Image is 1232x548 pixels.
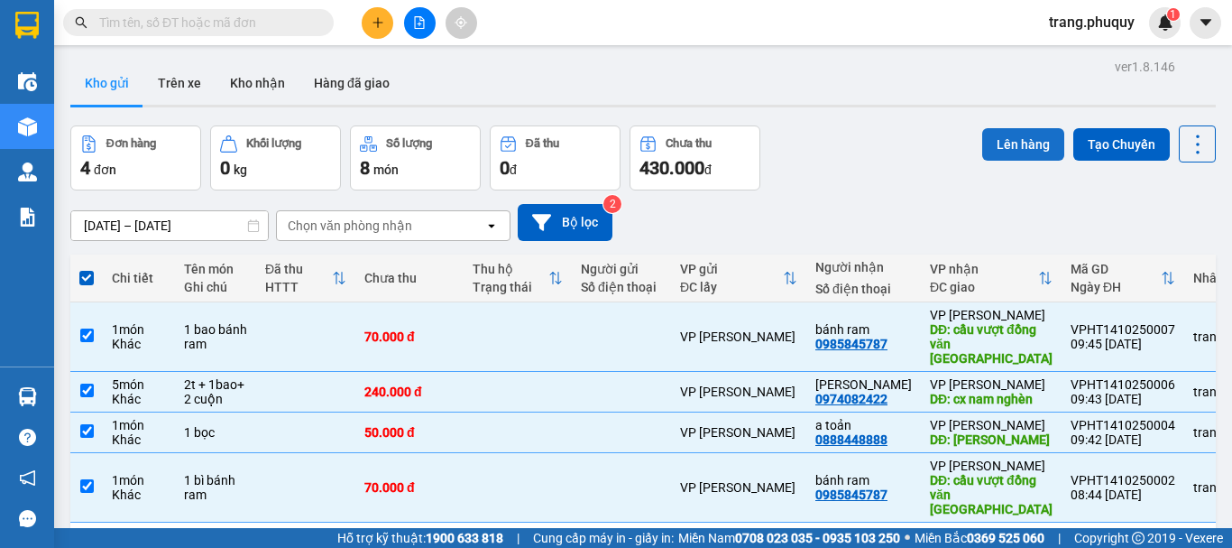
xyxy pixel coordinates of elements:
span: món [373,163,399,177]
div: 70.000 đ [364,480,455,495]
div: bánh ram [815,322,912,337]
span: aim [455,16,467,29]
div: ĐC giao [930,280,1038,294]
div: Ngày ĐH [1071,280,1161,294]
div: Người gửi [581,262,662,276]
span: | [517,528,519,548]
button: Số lượng8món [350,125,481,190]
th: Toggle SortBy [921,255,1062,302]
div: Đã thu [265,262,332,276]
input: Select a date range. [71,211,268,240]
div: Ghi chú [184,280,247,294]
div: Chi tiết [112,271,166,285]
div: Khác [112,337,166,351]
div: 0985845787 [815,488,887,502]
button: Kho nhận [216,61,299,105]
span: 0 [220,157,230,179]
span: Miền Nam [678,528,900,548]
img: warehouse-icon [18,117,37,136]
div: 1 món [112,322,166,337]
div: DĐ: cầu vượt đồng văn hà nam [930,322,1053,366]
strong: 0369 525 060 [967,531,1044,545]
div: ver 1.8.146 [1115,57,1175,77]
th: Toggle SortBy [1062,255,1184,302]
span: file-add [413,16,426,29]
button: aim [446,7,477,39]
div: VP nhận [930,262,1038,276]
span: đ [704,163,712,177]
div: Khác [112,488,166,502]
div: 09:42 [DATE] [1071,432,1175,447]
span: plus [372,16,384,29]
img: icon-new-feature [1157,14,1173,31]
button: Hàng đã giao [299,61,404,105]
div: Số điện thoại [815,282,912,296]
button: Đã thu0đ [490,125,621,190]
button: Khối lượng0kg [210,125,341,190]
div: VP [PERSON_NAME] [930,308,1053,322]
div: 08:44 [DATE] [1071,488,1175,502]
div: 09:43 [DATE] [1071,392,1175,406]
div: Số điện thoại [581,280,662,294]
span: | [1058,528,1061,548]
div: 1 món [112,473,166,488]
div: Mã GD [1071,262,1161,276]
div: DĐ: cx nam nghèn [930,392,1053,406]
button: Chưa thu430.000đ [630,125,760,190]
div: quang nhung [815,377,912,392]
img: warehouse-icon [18,387,37,406]
span: đơn [94,163,116,177]
div: VP [PERSON_NAME] [680,480,797,495]
div: Đã thu [526,137,559,150]
button: file-add [404,7,436,39]
img: solution-icon [18,208,37,227]
span: 0 [500,157,510,179]
div: 1 món [112,418,166,432]
span: kg [234,163,247,177]
div: 70.000 đ [364,330,455,344]
div: ĐC lấy [680,280,783,294]
div: a toản [815,418,912,432]
span: 1 [1170,8,1176,21]
span: search [75,16,87,29]
div: VPHT1410250002 [1071,473,1175,488]
div: VPHT1410250004 [1071,418,1175,432]
strong: 0708 023 035 - 0935 103 250 [735,531,900,545]
span: Hỗ trợ kỹ thuật: [337,528,503,548]
span: 4 [80,157,90,179]
button: Lên hàng [982,128,1064,161]
button: Bộ lọc [518,204,612,241]
button: Kho gửi [70,61,143,105]
img: warehouse-icon [18,163,37,181]
span: Cung cấp máy in - giấy in: [533,528,674,548]
div: VP [PERSON_NAME] [930,459,1053,473]
svg: open [484,218,499,233]
th: Toggle SortBy [671,255,806,302]
div: 1 bao bánh ram [184,322,247,351]
span: caret-down [1198,14,1214,31]
div: Đơn hàng [106,137,156,150]
div: 0974082422 [815,392,887,406]
span: notification [19,469,36,487]
div: VP [PERSON_NAME] [930,377,1053,392]
th: Toggle SortBy [464,255,572,302]
button: Tạo Chuyến [1073,128,1170,161]
div: 0985845787 [815,337,887,351]
div: VPHT1410250007 [1071,322,1175,337]
div: 2t + 1bao+ 2 cuộn [184,377,247,406]
sup: 1 [1167,8,1180,21]
button: Đơn hàng4đơn [70,125,201,190]
div: 1 bọc [184,425,247,440]
span: trang.phuquy [1034,11,1149,33]
input: Tìm tên, số ĐT hoặc mã đơn [99,13,312,33]
div: Chọn văn phòng nhận [288,217,412,235]
div: VP [PERSON_NAME] [930,418,1053,432]
div: Chưa thu [666,137,712,150]
div: Khác [112,432,166,447]
span: 430.000 [639,157,704,179]
div: 5 món [112,377,166,392]
div: Thu hộ [473,262,548,276]
span: question-circle [19,429,36,446]
span: Miền Bắc [915,528,1044,548]
button: Trên xe [143,61,216,105]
